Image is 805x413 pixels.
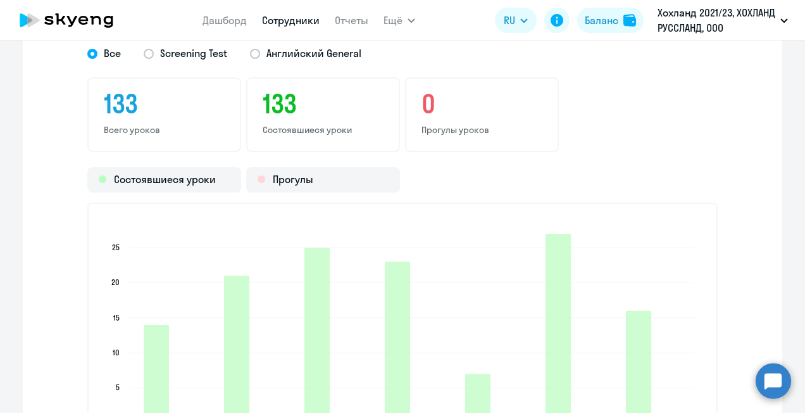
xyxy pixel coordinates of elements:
[335,14,368,27] a: Отчеты
[266,46,361,60] span: Английский General
[504,13,515,28] span: RU
[585,13,618,28] div: Баланс
[111,277,120,287] text: 20
[87,167,241,193] div: Состоявшиеся уроки
[263,124,384,136] p: Состоявшиеся уроки
[658,5,775,35] p: Хохланд 2021/23, ХОХЛАНД РУССЛАНД, ООО
[262,14,320,27] a: Сотрудники
[421,89,542,119] h3: 0
[113,348,120,357] text: 10
[116,383,120,392] text: 5
[495,8,537,33] button: RU
[97,46,121,61] span: Все
[421,124,542,136] p: Прогулы уроков
[246,167,400,193] div: Прогулы
[651,5,794,35] button: Хохланд 2021/23, ХОХЛАНД РУССЛАНД, ООО
[577,8,644,33] button: Балансbalance
[104,89,225,119] h3: 133
[160,46,227,60] span: Screening Test
[113,313,120,322] text: 15
[112,243,120,252] text: 25
[384,8,415,33] button: Ещё
[104,124,225,136] p: Всего уроков
[384,13,403,28] span: Ещё
[263,89,384,119] h3: 133
[623,14,636,27] img: balance
[203,14,247,27] a: Дашборд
